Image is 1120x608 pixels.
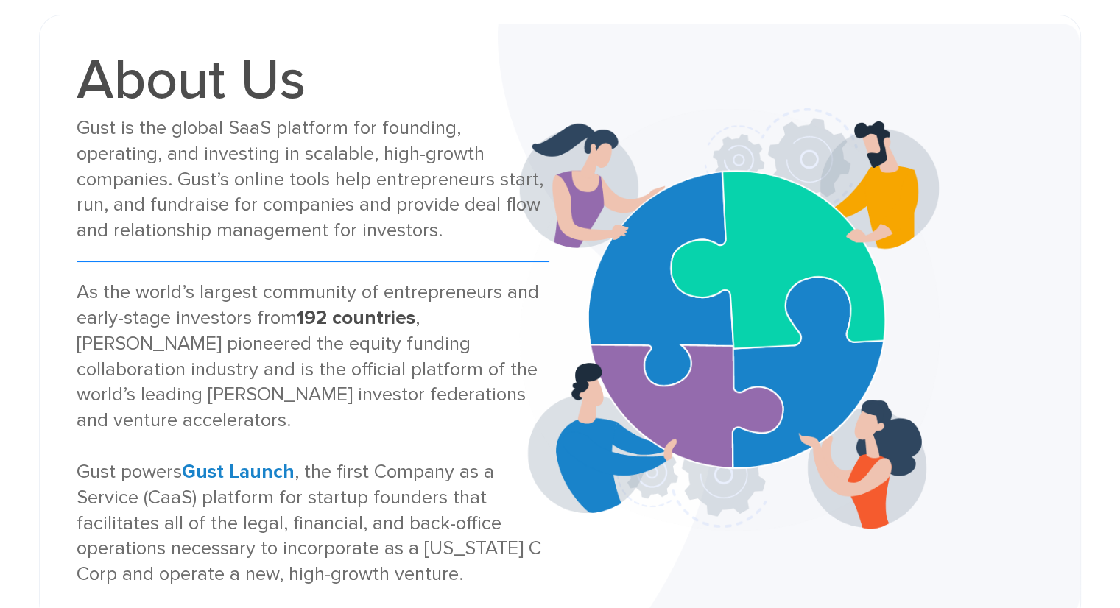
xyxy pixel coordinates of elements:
a: Gust Launch [182,460,295,483]
div: Gust is the global SaaS platform for founding, operating, and investing in scalable, high-growth ... [77,116,549,244]
h1: About Us [77,52,549,108]
strong: 192 countries [297,306,415,329]
div: As the world’s largest community of entrepreneurs and early-stage investors from , [PERSON_NAME] ... [77,280,549,587]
